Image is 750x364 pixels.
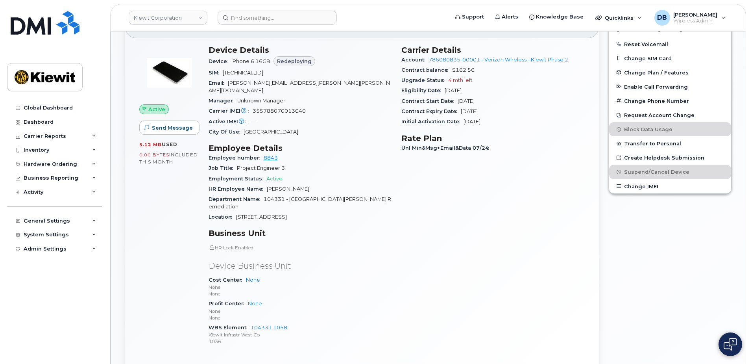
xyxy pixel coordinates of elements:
[401,87,445,93] span: Eligibility Date
[209,143,392,153] h3: Employee Details
[129,11,207,25] a: Kiewit Corporation
[250,119,255,124] span: —
[609,51,731,65] button: Change SIM Card
[624,69,689,75] span: Change Plan / Features
[139,152,169,158] span: 0.00 Bytes
[237,98,285,104] span: Unknown Manager
[236,214,287,220] span: [STREET_ADDRESS]
[246,277,260,283] a: None
[209,228,392,238] h3: Business Unit
[139,121,200,135] button: Send Message
[609,136,731,150] button: Transfer to Personal
[609,179,731,193] button: Change IMEI
[223,70,263,76] span: [TECHNICAL_ID]
[209,196,391,209] span: 104331 - [GEOGRAPHIC_DATA][PERSON_NAME] Remediation
[209,80,228,86] span: Email
[277,58,312,65] span: Redeploying
[209,290,392,297] p: None
[237,165,285,171] span: Project Engineer 3
[248,301,262,306] a: None
[401,98,458,104] span: Contract Start Date
[490,9,524,25] a: Alerts
[209,301,248,306] span: Profit Center
[401,108,461,114] span: Contract Expiry Date
[524,9,589,25] a: Knowledge Base
[673,11,717,18] span: [PERSON_NAME]
[649,10,731,26] div: Daniel Buffington
[429,57,568,63] a: 786080835-00001 - Verizon Wireless - Kiewit Phase 2
[209,331,392,338] p: Kiewit Infrastr West Co
[209,155,264,161] span: Employee number
[609,165,731,179] button: Suspend/Cancel Device
[657,13,667,22] span: DB
[209,108,253,114] span: Carrier IMEI
[209,284,392,290] p: None
[609,150,731,165] a: Create Helpdesk Submission
[209,338,392,345] p: 1036
[209,80,390,93] span: [PERSON_NAME][EMAIL_ADDRESS][PERSON_NAME][PERSON_NAME][DOMAIN_NAME]
[624,84,688,89] span: Enable Call Forwarding
[209,186,267,192] span: HR Employee Name
[251,325,287,331] a: 104331.1058
[253,108,306,114] span: 355788070013040
[244,129,298,135] span: [GEOGRAPHIC_DATA]
[590,10,647,26] div: Quicklinks
[401,119,464,124] span: Initial Activation Date
[462,13,484,21] span: Support
[401,57,429,63] span: Account
[139,152,198,165] span: included this month
[609,65,731,80] button: Change Plan / Features
[209,196,264,202] span: Department Name
[536,13,584,21] span: Knowledge Base
[458,98,475,104] span: [DATE]
[448,77,473,83] span: 4 mth left
[401,134,585,143] h3: Rate Plan
[401,77,448,83] span: Upgrade Status
[264,155,278,161] a: 8843
[209,58,231,64] span: Device
[450,9,490,25] a: Support
[609,94,731,108] button: Change Phone Number
[139,142,162,147] span: 5.12 MB
[209,70,223,76] span: SIM
[209,308,392,314] p: None
[209,260,392,272] p: Device Business Unit
[266,176,283,182] span: Active
[209,129,244,135] span: City Of Use
[445,87,462,93] span: [DATE]
[209,277,246,283] span: Cost Center
[609,37,731,51] button: Reset Voicemail
[146,49,193,97] img: image20231002-3703462-1wx6rma.jpeg
[401,145,493,151] span: Unl Min&Msg+Email&Data 07/24
[209,98,237,104] span: Manager
[624,169,689,175] span: Suspend/Cancel Device
[209,176,266,182] span: Employment Status
[209,214,236,220] span: Location
[209,325,251,331] span: WBS Element
[464,119,480,124] span: [DATE]
[673,18,717,24] span: Wireless Admin
[209,314,392,321] p: None
[152,124,193,132] span: Send Message
[401,45,585,55] h3: Carrier Details
[401,67,452,73] span: Contract balance
[609,108,731,122] button: Request Account Change
[231,58,270,64] span: iPhone 6 16GB
[209,45,392,55] h3: Device Details
[209,244,392,251] p: HR Lock Enabled
[609,80,731,94] button: Enable Call Forwarding
[162,141,177,147] span: used
[605,15,634,21] span: Quicklinks
[267,186,309,192] span: [PERSON_NAME]
[609,122,731,136] button: Block Data Usage
[209,165,237,171] span: Job Title
[209,119,250,124] span: Active IMEI
[148,106,165,113] span: Active
[218,11,337,25] input: Find something...
[502,13,518,21] span: Alerts
[452,67,475,73] span: $162.56
[461,108,478,114] span: [DATE]
[724,338,737,351] img: Open chat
